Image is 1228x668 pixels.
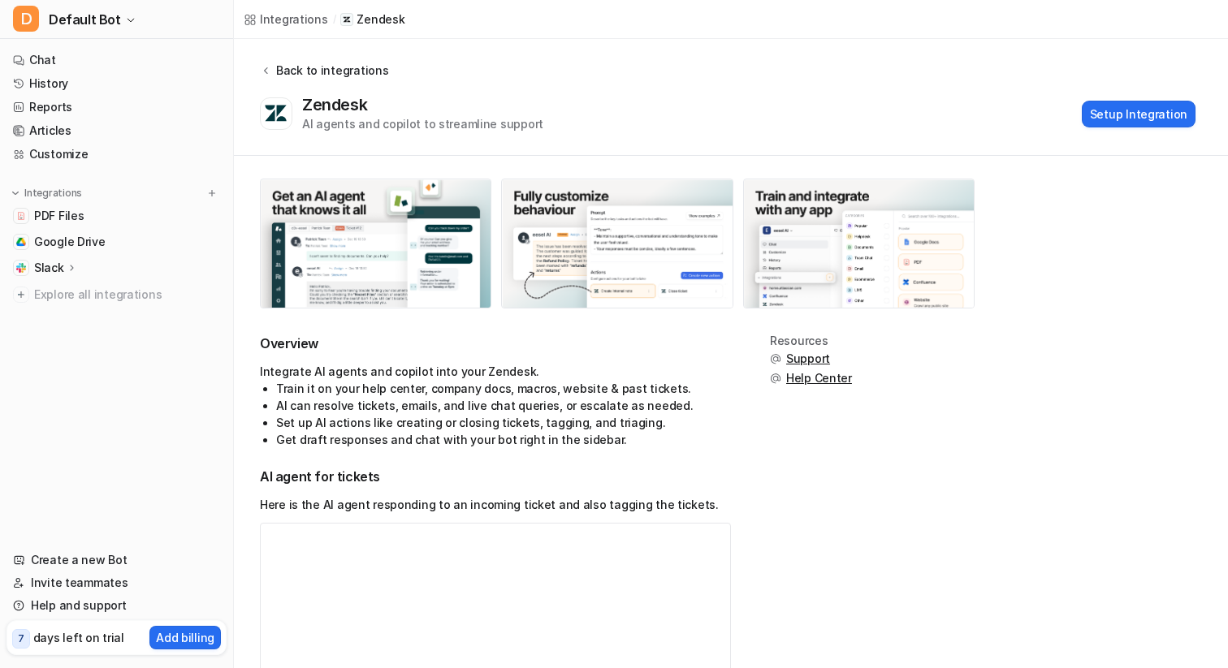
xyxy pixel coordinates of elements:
[770,351,852,367] button: Support
[302,115,543,132] div: AI agents and copilot to streamline support
[34,260,64,276] p: Slack
[1082,101,1196,127] button: Setup Integration
[770,373,781,384] img: support.svg
[260,11,328,28] div: Integrations
[6,571,227,594] a: Invite teammates
[770,334,852,347] div: Resources
[18,631,24,646] p: 7
[260,363,731,380] p: Integrate AI agents and copilot into your Zendesk.
[206,187,218,199] img: menu_add.svg
[6,119,227,142] a: Articles
[264,104,288,123] img: Zendesk logo
[260,62,388,95] button: Back to integrations
[16,263,26,273] img: Slack
[271,62,388,79] div: Back to integrations
[786,351,830,367] span: Support
[276,397,731,414] li: AI can resolve tickets, emails, and live chat queries, or escalate as needed.
[13,6,39,32] span: D
[33,629,124,646] p: days left on trial
[786,370,852,386] span: Help Center
[6,49,227,71] a: Chat
[13,287,29,303] img: explore all integrations
[770,353,781,364] img: support.svg
[6,283,227,306] a: Explore all integrations
[6,96,227,119] a: Reports
[276,380,731,397] li: Train it on your help center, company docs, macros, website & past tickets.
[16,237,26,247] img: Google Drive
[244,11,328,28] a: Integrations
[24,187,82,200] p: Integrations
[16,211,26,221] img: PDF Files
[156,629,214,646] p: Add billing
[260,496,731,513] p: Here is the AI agent responding to an incoming ticket and also tagging the tickets.
[6,594,227,617] a: Help and support
[34,234,106,250] span: Google Drive
[333,12,336,27] span: /
[6,72,227,95] a: History
[6,231,227,253] a: Google DriveGoogle Drive
[34,208,84,224] span: PDF Files
[340,11,404,28] a: Zendesk
[260,468,731,486] h2: AI agent for tickets
[6,143,227,166] a: Customize
[149,626,221,649] button: Add billing
[302,95,374,114] div: Zendesk
[6,549,227,571] a: Create a new Bot
[276,414,731,431] li: Set up AI actions like creating or closing tickets, tagging, and triaging.
[34,282,220,308] span: Explore all integrations
[770,370,852,386] button: Help Center
[6,185,87,201] button: Integrations
[49,8,121,31] span: Default Bot
[357,11,404,28] p: Zendesk
[10,187,21,199] img: expand menu
[260,334,731,353] h2: Overview
[6,205,227,227] a: PDF FilesPDF Files
[276,431,731,448] li: Get draft responses and chat with your bot right in the sidebar.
